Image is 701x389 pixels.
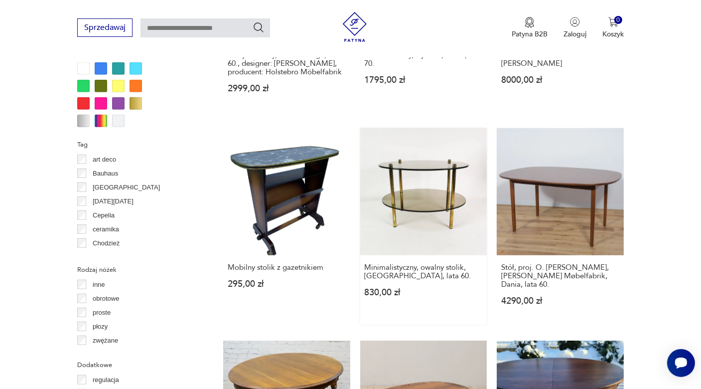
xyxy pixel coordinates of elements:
[93,154,116,165] p: art deco
[93,224,119,235] p: ceramika
[563,17,586,39] button: Zaloguj
[365,51,483,68] h3: Stolik kawowy, Dyrlund, Dania, lata 70.
[365,76,483,84] p: 1795,00 zł
[93,238,120,249] p: Chodzież
[77,139,199,150] p: Tag
[93,321,108,332] p: płozy
[228,263,346,272] h3: Mobilny stolik z gazetnikiem
[501,76,619,84] p: 8000,00 zł
[77,360,199,371] p: Dodatkowe
[77,25,133,32] a: Sprzedawaj
[501,263,619,289] h3: Stół, proj. O. [PERSON_NAME], [PERSON_NAME] Møbelfabrik, Dania, lata 60.
[608,17,618,27] img: Ikona koszyka
[563,29,586,39] p: Zaloguj
[525,17,535,28] img: Ikona medalu
[93,279,105,290] p: inne
[512,29,548,39] p: Patyna B2B
[340,12,370,42] img: Patyna - sklep z meblami i dekoracjami vintage
[570,17,580,27] img: Ikonka użytkownika
[365,288,483,297] p: 830,00 zł
[228,280,346,288] p: 295,00 zł
[501,297,619,305] p: 4290,00 zł
[77,18,133,37] button: Sprzedawaj
[223,128,350,325] a: Mobilny stolik z gazetnikiemMobilny stolik z gazetnikiem295,00 zł
[93,210,115,221] p: Cepelia
[497,128,624,325] a: Stół, proj. O. Wanscher, Poul Jeppesens Møbelfabrik, Dania, lata 60.Stół, proj. O. [PERSON_NAME],...
[93,252,118,263] p: Ćmielów
[93,335,118,346] p: zwężane
[360,128,487,325] a: Minimalistyczny, owalny stolik, Niemcy, lata 60.Minimalistyczny, owalny stolik, [GEOGRAPHIC_DATA]...
[602,17,624,39] button: 0Koszyk
[228,51,346,76] h3: Stół jesionowy, duński design, lata 60., designer: [PERSON_NAME], producent: Holstebro Möbelfabrik
[93,196,134,207] p: [DATE][DATE]
[667,349,695,377] iframe: Smartsupp widget button
[93,168,118,179] p: Bauhaus
[93,307,111,318] p: proste
[93,182,160,193] p: [GEOGRAPHIC_DATA]
[512,17,548,39] button: Patyna B2B
[77,264,199,275] p: Rodzaj nóżek
[93,375,119,386] p: regulacja
[512,17,548,39] a: Ikona medaluPatyna B2B
[501,51,619,68] h3: Unikatowa ława kawowa [PERSON_NAME]
[365,263,483,280] h3: Minimalistyczny, owalny stolik, [GEOGRAPHIC_DATA], lata 60.
[602,29,624,39] p: Koszyk
[93,293,119,304] p: obrotowe
[253,21,265,33] button: Szukaj
[614,16,623,24] div: 0
[228,84,346,93] p: 2999,00 zł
